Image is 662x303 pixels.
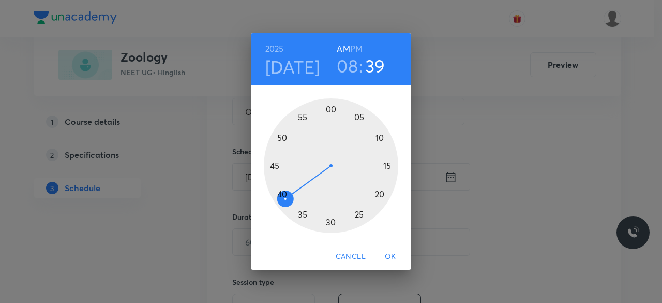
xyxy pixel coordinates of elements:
[374,247,407,266] button: OK
[359,55,363,77] h3: :
[332,247,370,266] button: Cancel
[337,41,350,56] button: AM
[337,55,358,77] button: 08
[378,250,403,263] span: OK
[265,41,284,56] button: 2025
[350,41,363,56] button: PM
[265,56,320,78] button: [DATE]
[365,55,385,77] button: 39
[336,250,366,263] span: Cancel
